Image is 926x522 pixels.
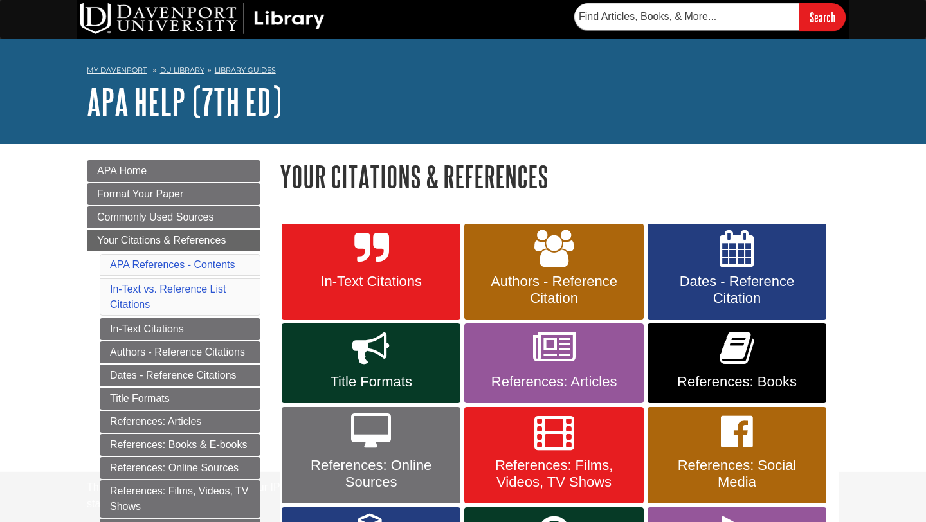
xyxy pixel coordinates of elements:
a: DU Library [160,66,204,75]
span: APA Home [97,165,147,176]
img: DU Library [80,3,325,34]
a: In-Text Citations [100,318,260,340]
form: Searches DU Library's articles, books, and more [574,3,846,31]
a: APA Help (7th Ed) [87,82,282,122]
a: Your Citations & References [87,230,260,251]
a: References: Online Sources [100,457,260,479]
span: References: Books [657,373,817,390]
input: Search [799,3,846,31]
span: Title Formats [291,373,451,390]
a: Authors - Reference Citations [100,341,260,363]
a: References: Books & E-books [100,434,260,456]
a: My Davenport [87,65,147,76]
span: References: Online Sources [291,457,451,491]
a: References: Articles [464,323,643,403]
span: References: Social Media [657,457,817,491]
a: APA References - Contents [110,259,235,270]
span: In-Text Citations [291,273,451,290]
a: References: Articles [100,411,260,433]
span: Format Your Paper [97,188,183,199]
a: In-Text vs. Reference List Citations [110,283,226,310]
a: References: Online Sources [282,407,460,503]
a: Title Formats [282,323,460,403]
span: References: Films, Videos, TV Shows [474,457,633,491]
span: Commonly Used Sources [97,212,213,222]
span: References: Articles [474,373,633,390]
h1: Your Citations & References [280,160,839,193]
a: Format Your Paper [87,183,260,205]
a: References: Films, Videos, TV Shows [100,480,260,517]
span: Authors - Reference Citation [474,273,633,307]
span: Dates - Reference Citation [657,273,817,307]
a: References: Films, Videos, TV Shows [464,407,643,503]
a: Dates - Reference Citation [648,224,826,320]
a: Library Guides [215,66,276,75]
nav: breadcrumb [87,62,839,82]
input: Find Articles, Books, & More... [574,3,799,30]
a: In-Text Citations [282,224,460,320]
a: References: Social Media [648,407,826,503]
a: APA Home [87,160,260,182]
a: Commonly Used Sources [87,206,260,228]
span: Your Citations & References [97,235,226,246]
a: Authors - Reference Citation [464,224,643,320]
a: References: Books [648,323,826,403]
a: Title Formats [100,388,260,410]
a: Dates - Reference Citations [100,364,260,386]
